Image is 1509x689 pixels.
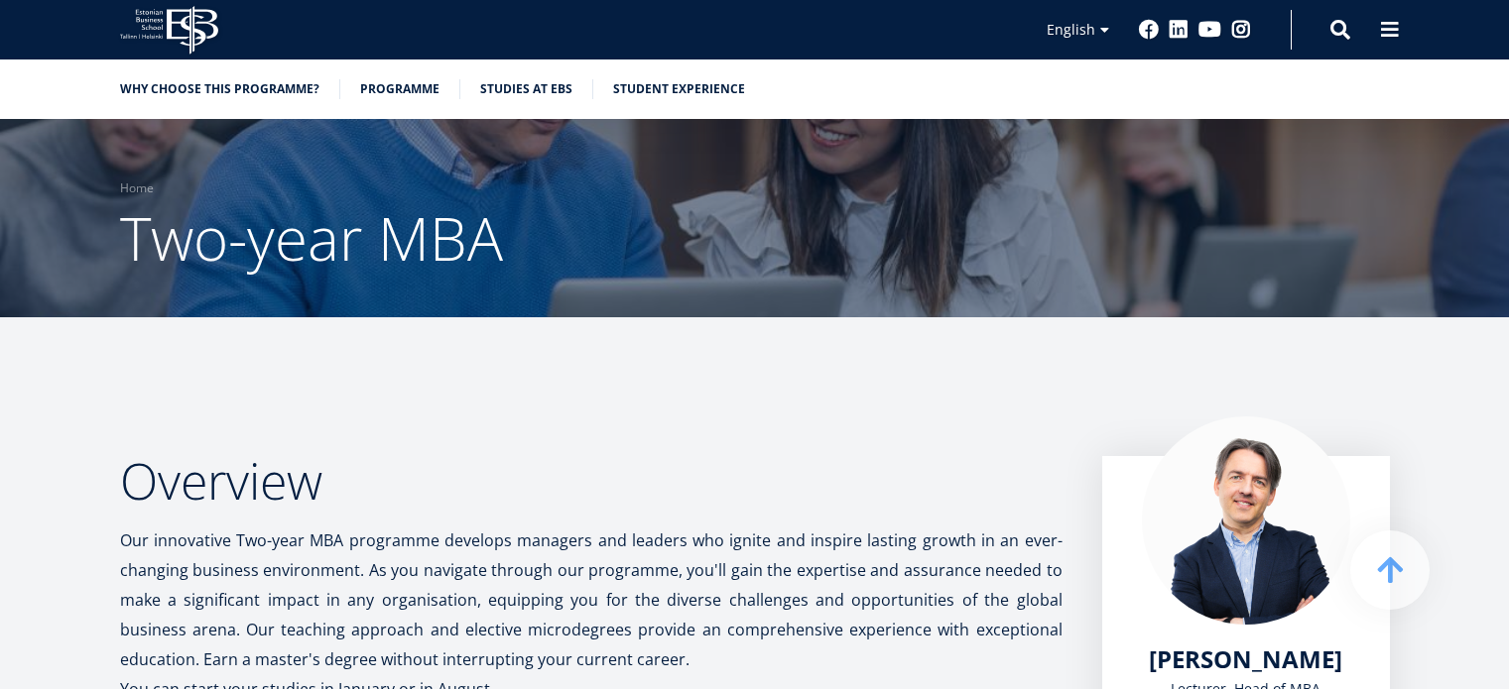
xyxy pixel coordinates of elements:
a: [PERSON_NAME] [1149,644,1342,674]
a: Programme [360,79,440,99]
span: Two-year MBA [120,197,503,279]
a: Studies at EBS [480,79,572,99]
a: Youtube [1198,20,1221,40]
a: Why choose this programme? [120,79,319,99]
a: Linkedin [1169,20,1189,40]
span: [PERSON_NAME] [1149,642,1342,675]
h2: Overview [120,456,1063,506]
a: Facebook [1139,20,1159,40]
img: Marko Rillo [1142,416,1350,625]
a: Student experience [613,79,745,99]
a: Home [120,178,154,198]
a: Instagram [1231,20,1251,40]
p: Our innovative Two-year MBA programme develops managers and leaders who ignite and inspire lastin... [120,525,1063,674]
